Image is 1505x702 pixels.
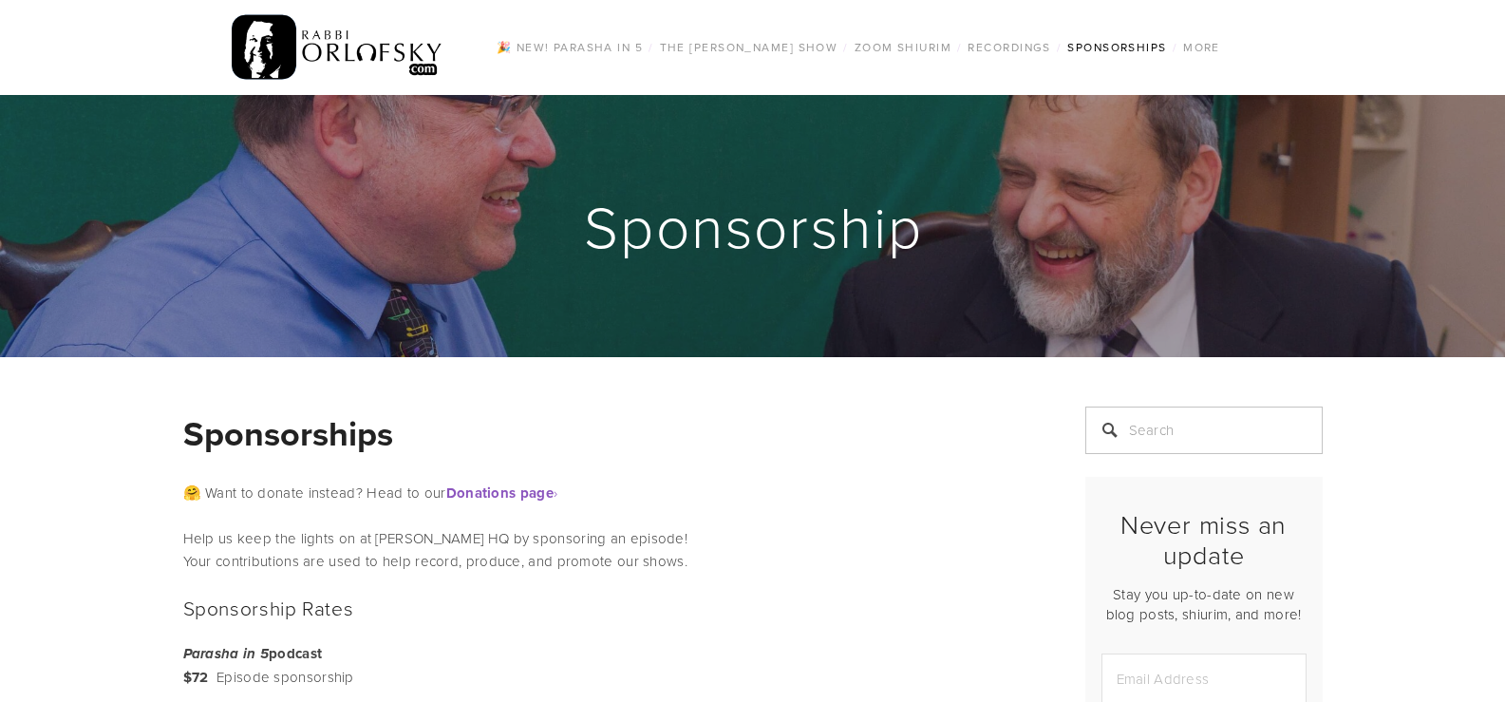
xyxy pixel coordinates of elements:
strong: Sponsorships [183,408,393,458]
span: / [1173,39,1177,55]
p: Help us keep the lights on at [PERSON_NAME] HQ by sponsoring an episode! Your contributions are u... [183,527,1038,573]
span: / [843,39,848,55]
p: Stay you up-to-date on new blog posts, shiurim, and more! [1101,584,1307,624]
span: / [1057,39,1062,55]
a: More [1177,35,1226,60]
a: Donations page› [446,483,558,503]
a: Zoom Shiurim [849,35,957,60]
h2: Never miss an update [1101,509,1307,571]
a: Sponsorships [1062,35,1172,60]
strong: Donations page [446,483,554,503]
input: Search [1085,407,1323,454]
strong: podcast $72 [183,643,323,688]
p: 🤗 Want to donate instead? Head to our [183,482,1038,504]
em: Parasha in 5 [183,646,270,663]
img: RabbiOrlofsky.com [232,10,443,85]
h1: Sponsorship [183,196,1325,256]
p: Episode sponsorship [183,642,520,690]
h2: Sponsorship Rates [183,596,520,619]
a: The [PERSON_NAME] Show [654,35,844,60]
a: Recordings [962,35,1056,60]
a: 🎉 NEW! Parasha in 5 [491,35,649,60]
span: / [649,39,653,55]
span: / [957,39,962,55]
